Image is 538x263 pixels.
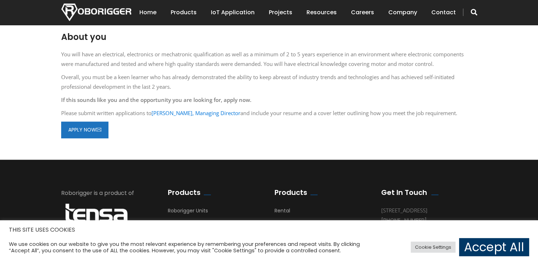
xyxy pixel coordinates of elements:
p: You will have an electrical, electronics or mechatronic qualification as well as a minimum of 2 t... [61,50,467,69]
div: We use cookies on our website to give you the most relevant experience by remembering your prefer... [9,241,373,254]
a: [PERSON_NAME], Managing Director [151,109,240,117]
a: Company [388,1,417,24]
a: APPLY NOW [61,122,108,138]
div: [STREET_ADDRESS] [381,206,467,215]
strong: If this sounds like you and the opportunity you are looking for, apply now. [61,96,251,103]
a: Specialised Spreader & Lift Frames [168,220,234,241]
img: Nortech [61,4,131,21]
a: Downloads [275,220,302,231]
p: Please submit written applications to and include your resume and a cover letter outlining how yo... [61,108,467,118]
div: [PHONE_NUMBER] [381,215,467,225]
h2: Get In Touch [381,188,427,197]
a: Rental [275,207,290,218]
a: Accept All [459,238,529,256]
p: Overall, you must be a keen learner who has already demonstrated the ability to keep abreast of i... [61,72,467,92]
a: Resources [307,1,337,24]
h2: About you [61,31,467,43]
h5: THIS SITE USES COOKIES [9,225,529,234]
a: Roborigger Units [168,207,208,218]
a: Cookie Settings [411,242,456,253]
a: Home [139,1,156,24]
a: Contact [431,1,456,24]
h2: Products [275,188,307,197]
a: Careers [351,1,374,24]
h2: Products [168,188,201,197]
a: Projects [269,1,292,24]
a: Products [171,1,197,24]
a: IoT Application [211,1,255,24]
